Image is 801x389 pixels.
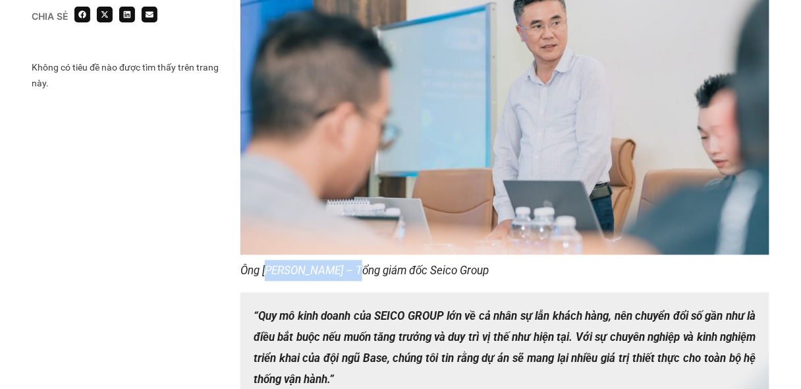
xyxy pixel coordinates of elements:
[32,12,68,21] div: Chia sẻ
[32,59,227,91] div: Không có tiêu đề nào được tìm thấy trên trang này.
[74,7,90,22] div: Share on facebook
[119,7,135,22] div: Share on linkedin
[142,7,157,22] div: Share on email
[254,310,756,386] strong: “Quy mô kinh doanh của SEICO GROUP lớn về cả nhân sự lẫn khách hàng, nên chuyển đổi số gần như là...
[240,264,489,278] em: Ông [PERSON_NAME] – Tổng giám đốc Seico Group
[97,7,113,22] div: Share on x-twitter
